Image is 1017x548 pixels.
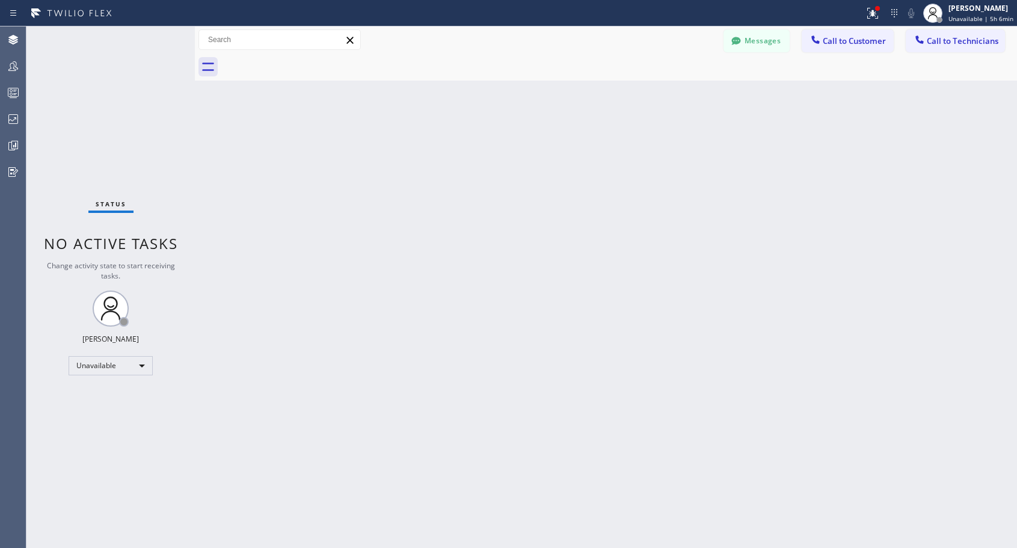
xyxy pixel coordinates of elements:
[903,5,920,22] button: Mute
[948,3,1013,13] div: [PERSON_NAME]
[906,29,1005,52] button: Call to Technicians
[82,334,139,344] div: [PERSON_NAME]
[823,35,886,46] span: Call to Customer
[199,30,360,49] input: Search
[948,14,1013,23] span: Unavailable | 5h 6min
[47,260,175,281] span: Change activity state to start receiving tasks.
[927,35,998,46] span: Call to Technicians
[802,29,894,52] button: Call to Customer
[96,200,126,208] span: Status
[69,356,153,375] div: Unavailable
[44,233,178,253] span: No active tasks
[724,29,790,52] button: Messages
